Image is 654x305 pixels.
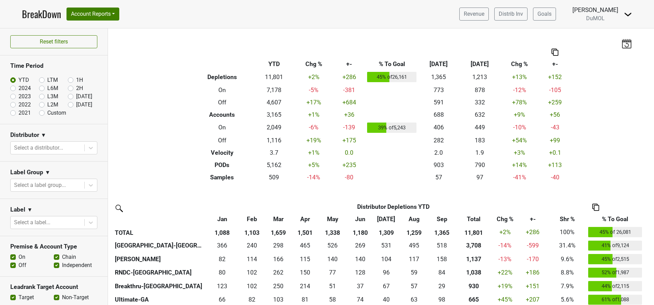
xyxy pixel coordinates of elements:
[418,159,459,171] td: 903
[459,159,500,171] td: 790
[292,252,318,266] td: 114.666
[10,169,43,176] h3: Label Group
[333,159,365,171] td: +235
[333,70,365,84] td: +286
[459,8,489,21] a: Revenue
[539,70,571,84] td: +152
[349,282,372,291] div: 37
[292,239,318,253] td: 465.334
[318,239,347,253] td: 525.665
[76,84,83,92] label: 2H
[66,8,119,21] button: Account Reports
[191,134,254,147] th: Off
[294,109,333,121] td: +1 %
[206,266,239,280] td: 80.4
[113,252,206,266] th: [PERSON_NAME]
[518,213,548,225] th: +-: activate to sort column ascending
[418,70,459,84] td: 1,365
[500,134,539,147] td: +54 %
[191,84,254,96] th: On
[320,255,346,264] div: 140
[191,70,254,84] th: Depletions
[520,241,546,250] div: -599
[373,213,399,225] th: Jul: activate to sort column ascending
[539,96,571,109] td: +259
[47,92,58,101] label: L3M
[429,213,455,225] th: Sep: activate to sort column ascending
[399,279,429,293] td: 57.002
[294,58,333,70] th: Chg %
[292,266,318,280] td: 150.167
[294,268,316,277] div: 150
[429,239,455,253] td: 518
[333,134,365,147] td: +175
[418,171,459,183] td: 57
[113,239,206,253] th: [GEOGRAPHIC_DATA]-[GEOGRAPHIC_DATA]
[19,253,25,261] label: On
[267,255,291,264] div: 166
[459,84,500,96] td: 878
[349,255,372,264] div: 140
[253,58,294,70] th: YTD
[333,171,365,183] td: -80
[292,225,318,239] th: 1,501
[10,35,97,48] button: Reset filters
[267,268,291,277] div: 262
[19,84,31,92] label: 2024
[294,84,333,96] td: -5 %
[207,241,237,250] div: 366
[333,109,365,121] td: +36
[539,159,571,171] td: +113
[373,252,399,266] td: 104.167
[191,96,254,109] th: Off
[27,206,33,214] span: ▼
[294,255,316,264] div: 115
[10,283,97,291] h3: Leadrank Target Account
[207,295,237,304] div: 66
[294,282,316,291] div: 214
[318,225,347,239] th: 1,338
[206,213,239,225] th: Jan: activate to sort column ascending
[429,266,455,280] td: 84.168
[333,121,365,135] td: -139
[267,295,291,304] div: 103
[265,266,292,280] td: 261.5
[253,121,294,135] td: 2,049
[552,49,558,56] img: Copy to clipboard
[113,279,206,293] th: Breakthru-[GEOGRAPHIC_DATA]
[240,268,263,277] div: 102
[494,8,528,21] a: Distrib Inv
[19,109,31,117] label: 2021
[294,295,316,304] div: 81
[492,252,518,266] td: -13 %
[459,147,500,159] td: 1.9
[347,239,373,253] td: 268.668
[399,239,429,253] td: 495
[318,252,347,266] td: 140.333
[492,279,518,293] td: +19 %
[253,84,294,96] td: 7,178
[320,241,346,250] div: 526
[265,279,292,293] td: 250.334
[539,171,571,183] td: -40
[429,225,455,239] th: 1,365
[239,213,265,225] th: Feb: activate to sort column ascending
[624,10,632,18] img: Dropdown Menu
[47,84,58,92] label: L6M
[520,282,546,291] div: +151
[375,268,398,277] div: 96
[399,252,429,266] td: 117
[429,279,455,293] td: 28.67
[333,96,365,109] td: +684
[253,96,294,109] td: 4,607
[207,255,237,264] div: 82
[240,282,263,291] div: 102
[500,147,539,159] td: +3 %
[500,70,539,84] td: +13 %
[10,206,25,213] h3: Label
[455,239,492,253] th: 3707.603
[253,134,294,147] td: 1,116
[418,134,459,147] td: 282
[349,241,372,250] div: 269
[399,213,429,225] th: Aug: activate to sort column ascending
